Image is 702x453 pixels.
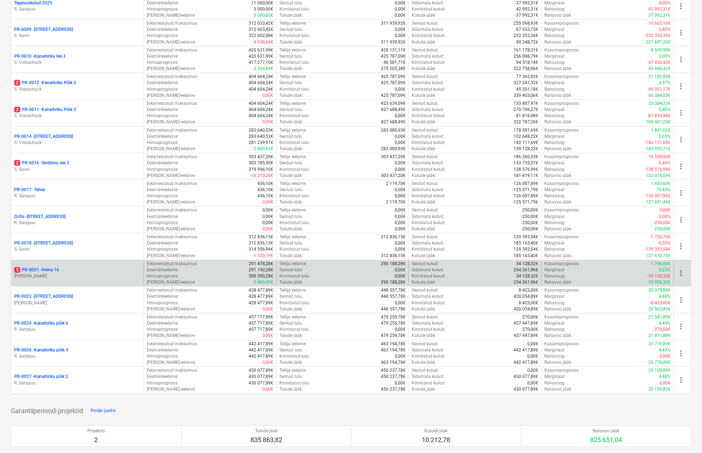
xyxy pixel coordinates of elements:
p: Tellija eelarve : [279,100,307,107]
p: Marginaal : [544,160,565,166]
p: 322 758,96€ [514,66,538,72]
p: 359 403,06€ [514,92,538,99]
span: more_vert [677,28,685,37]
p: Eelarvestatud maksumus : [147,100,198,107]
p: Kasumiprognoos : [544,154,580,160]
p: 425 787,09€ [381,92,406,99]
p: -126 007,89€ [645,193,670,199]
span: more_vert [677,215,685,224]
p: -47 936,43€ [647,59,670,66]
p: Rahavoo jääk : [544,66,572,72]
p: Hinnaprognoos : [147,113,179,119]
p: 104 901,23€ [646,119,670,125]
p: Kinnitatud kulud : [412,59,445,66]
span: more_vert [677,82,685,91]
span: 2 [14,160,20,166]
div: PR-0023 -[STREET_ADDRESS][PERSON_NAME] [14,293,141,306]
p: Tulude jääk : [279,66,303,72]
p: Marginaal : [544,80,565,86]
span: more_vert [677,349,685,358]
p: 161 178,31€ [514,47,538,53]
p: 303 437,20€ [381,173,406,179]
p: Kinnitatud tulu : [279,140,310,146]
p: -9 938,66€ [253,39,273,45]
p: 427 688,49€ [381,107,406,113]
p: Tellija eelarve : [279,154,307,160]
p: 0,65% [659,133,670,140]
p: [PERSON_NAME]-eelarve : [147,92,196,99]
p: PR-0021 - Heina 16 [14,267,59,273]
p: Seotud tulu : [279,53,303,59]
p: Rahavoo jääk : [544,12,572,18]
p: 133 807,97€ [514,100,538,107]
p: 417 277,10€ [249,59,273,66]
p: Seotud kulud : [412,154,439,160]
p: 23 084,25€ [648,100,670,107]
p: 0,00€ [262,92,273,99]
p: 0,00€ [395,113,406,119]
iframe: Chat Widget [666,418,702,453]
p: Seotud kulud : [412,127,439,133]
span: 2 [14,80,20,86]
p: Sidumata kulud : [412,26,444,33]
p: Tulude jääk : [279,92,303,99]
p: 312 663,42€ [249,26,273,33]
p: 21 182,85€ [648,74,670,80]
p: 404 604,24€ [249,74,273,80]
div: 2PR-0012 -Kanarbriku Põik 5S. Voloschuck [14,80,141,92]
p: PR-0016 - Sinilinnu tee 3 [14,160,69,166]
p: 79,43% [656,187,670,193]
p: Kinnitatud kulud : [412,140,445,146]
p: 5 000,00€ [254,6,273,12]
p: -45 201,17€ [647,86,670,92]
p: Seotud kulud : [412,100,439,107]
p: -125 571,79€ [512,187,538,193]
p: 436,10€ [257,181,273,187]
p: Kinnitatud kulud : [412,166,445,173]
p: Tellija eelarve : [279,181,307,187]
p: Kulude jääk : [412,39,436,45]
p: Rahavoog : [544,6,565,12]
p: 428 131,11€ [381,47,406,53]
p: Marginaal : [544,107,565,113]
p: Kinnitatud tulu : [279,59,310,66]
p: -16 558,90€ [647,154,670,160]
p: Eesmärkeelarve : [147,133,179,140]
p: Seotud tulu : [279,160,303,166]
p: Kasumiprognoos : [544,74,580,80]
p: Seotud tulu : [279,107,303,113]
p: Kinnitatud tulu : [279,166,310,173]
p: Tulude jääk : [279,146,303,152]
p: 311 939,92€ [381,39,406,45]
p: 0,00€ [395,6,406,12]
div: PR-0017 -TehasR. Sarapuu [14,187,141,199]
p: Rahavoo jääk : [544,146,572,152]
p: Tellija eelarve : [279,74,307,80]
p: Kasumiprognoos : [544,47,580,53]
p: Eesmärkeelarve : [147,53,179,59]
p: Rahavoog : [544,113,565,119]
p: PR-0024 - Kanarbriku põik 6 [14,320,68,326]
p: Kasumiprognoos : [544,20,580,26]
p: Seotud kulud : [412,74,439,80]
p: Rahavoog : [544,86,565,92]
p: -142 111,69€ [645,140,670,146]
p: Hinnaprognoos : [147,140,179,146]
p: 6 000,00€ [254,12,273,18]
p: Kinnitatud tulu : [279,193,310,199]
p: 181 419,11€ [514,173,538,179]
p: Kinnitatud kulud : [412,33,445,39]
p: 5,40% [659,107,670,113]
p: Hinnaprognoos : [147,59,179,66]
div: PR-0014 -[STREET_ADDRESS]S. Voloschuck [14,133,141,146]
p: Eesmärkeelarve : [147,80,179,86]
p: Rahavoo jääk : [544,39,572,45]
p: 133 735,57€ [514,160,538,166]
p: Eesmärkeelarve : [147,160,179,166]
p: 425 787,09€ [381,74,406,80]
p: 1 841,02€ [651,127,670,133]
p: Sidumata kulud : [412,107,444,113]
p: -42 992,31€ [647,6,670,12]
p: 0,00€ [395,160,406,166]
p: 2 119,70€ [386,181,406,187]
